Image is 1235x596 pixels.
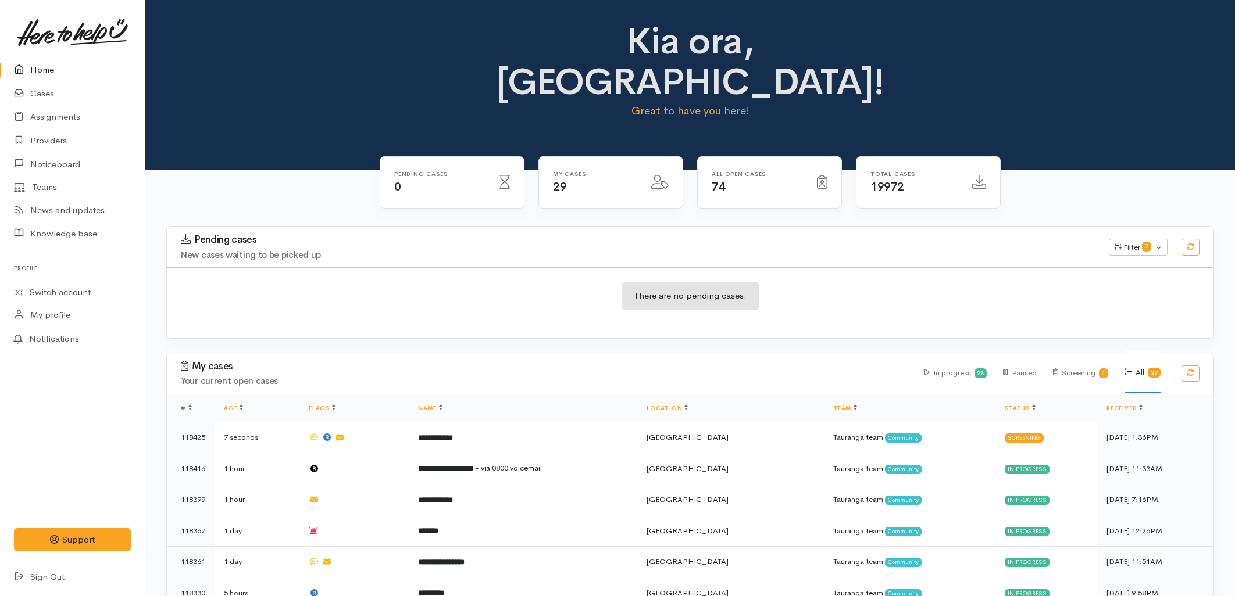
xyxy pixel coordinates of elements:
div: In progress [1005,496,1050,505]
span: - via 0800 voicemail [475,463,542,473]
h4: Your current open cases [181,376,910,386]
span: 74 [712,179,725,194]
a: Status [1005,404,1036,412]
div: Screening [1005,433,1044,443]
div: In progress [1005,558,1050,567]
div: Paused [1003,352,1036,393]
h1: Kia ora, [GEOGRAPHIC_DATA]! [432,21,949,103]
div: In progress [1005,465,1050,474]
td: [DATE] 12:26PM [1097,515,1213,547]
td: 118399 [167,484,215,515]
h6: My cases [553,171,637,177]
span: # [181,404,192,412]
span: Community [885,465,922,474]
div: In progress [1005,527,1050,536]
td: [DATE] 11:33AM [1097,453,1213,484]
td: 7 seconds [215,422,299,453]
span: [GEOGRAPHIC_DATA] [647,526,729,536]
h6: Profile [14,260,131,276]
span: 19972 [870,179,904,194]
a: Flags [309,404,335,412]
b: 29 [1151,369,1158,376]
div: In progress [924,352,987,393]
h6: Pending cases [394,171,486,177]
div: Screening [1053,352,1109,393]
td: 118367 [167,515,215,547]
td: 1 hour [215,484,299,515]
span: [GEOGRAPHIC_DATA] [647,494,729,504]
td: Tauranga team [824,546,995,577]
span: [GEOGRAPHIC_DATA] [647,432,729,442]
span: [GEOGRAPHIC_DATA] [647,464,729,473]
p: Great to have you here! [432,103,949,119]
button: Support [14,528,131,552]
td: Tauranga team [824,515,995,547]
td: Tauranga team [824,484,995,515]
span: Community [885,558,922,567]
a: Location [647,404,688,412]
span: 0 [1142,242,1151,251]
div: All [1125,351,1161,393]
td: Tauranga team [824,422,995,453]
b: 28 [977,369,984,377]
h6: All Open cases [712,171,803,177]
span: Community [885,527,922,536]
td: 118361 [167,546,215,577]
td: [DATE] 7:16PM [1097,484,1213,515]
td: Tauranga team [824,453,995,484]
h3: My cases [181,361,910,372]
span: 29 [553,179,566,194]
a: Age [224,404,243,412]
td: 118416 [167,453,215,484]
a: Received [1106,404,1143,412]
h4: New cases waiting to be picked up [181,250,1095,260]
b: 1 [1102,369,1105,377]
h3: Pending cases [181,234,1095,246]
a: Team [833,404,857,412]
span: [GEOGRAPHIC_DATA] [647,556,729,566]
div: There are no pending cases. [622,282,759,310]
span: Community [885,496,922,505]
a: Name [418,404,442,412]
td: 118425 [167,422,215,453]
button: Filter0 [1109,239,1168,256]
span: 0 [394,179,401,194]
span: Community [885,433,922,443]
td: 1 day [215,515,299,547]
td: 1 day [215,546,299,577]
td: [DATE] 11:51AM [1097,546,1213,577]
td: 1 hour [215,453,299,484]
td: [DATE] 1:36PM [1097,422,1213,453]
h6: Total cases [870,171,958,177]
